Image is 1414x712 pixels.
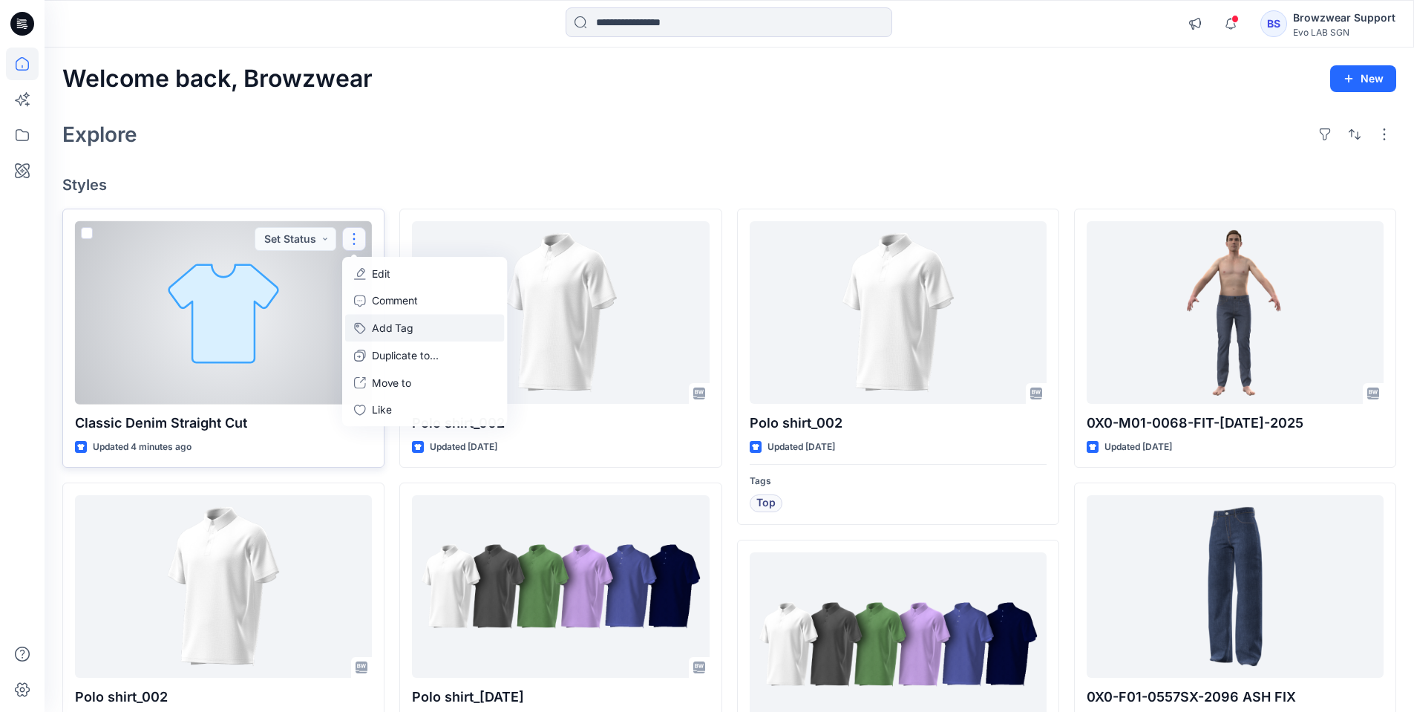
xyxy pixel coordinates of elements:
p: Classic Denim Straight Cut [75,413,372,434]
p: Updated [DATE] [767,440,835,455]
button: Add Tag [345,314,504,342]
a: Edit [345,260,504,287]
a: 0X0-F01-0557SX-2096 ASH FIX [1087,495,1384,679]
a: Classic Denim Straight Cut [75,221,372,405]
button: New [1330,65,1396,92]
p: Updated [DATE] [430,440,497,455]
p: 0X0-F01-0557SX-2096 ASH FIX [1087,687,1384,708]
p: Polo shirt_002 [75,687,372,708]
p: Duplicate to... [372,347,439,363]
p: Polo shirt_002 [750,413,1047,434]
p: Polo shirt_[DATE] [412,687,709,708]
p: Polo shirt_002 [412,413,709,434]
span: Top [756,494,776,512]
a: 0X0-M01-0068-FIT-JUL-2025 [1087,221,1384,405]
h2: Welcome back, Browzwear [62,65,373,93]
a: Polo shirt_002 [412,221,709,405]
p: Updated [DATE] [1104,440,1172,455]
p: Updated 4 minutes ago [93,440,192,455]
h4: Styles [62,176,1396,194]
p: 0X0-M01-0068-FIT-[DATE]-2025 [1087,413,1384,434]
a: Polo shirt_002 [750,221,1047,405]
a: Polo shirt_11Sep2025 [412,495,709,679]
p: Comment [372,293,419,308]
p: Move to [372,374,412,390]
p: Like [372,402,392,417]
h2: Explore [62,123,137,146]
div: Evo LAB SGN [1293,27,1395,38]
div: BS [1260,10,1287,37]
p: Edit [372,265,390,281]
p: Tags [750,474,1047,489]
div: Browzwear Support [1293,9,1395,27]
a: Polo shirt_002 [75,495,372,679]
